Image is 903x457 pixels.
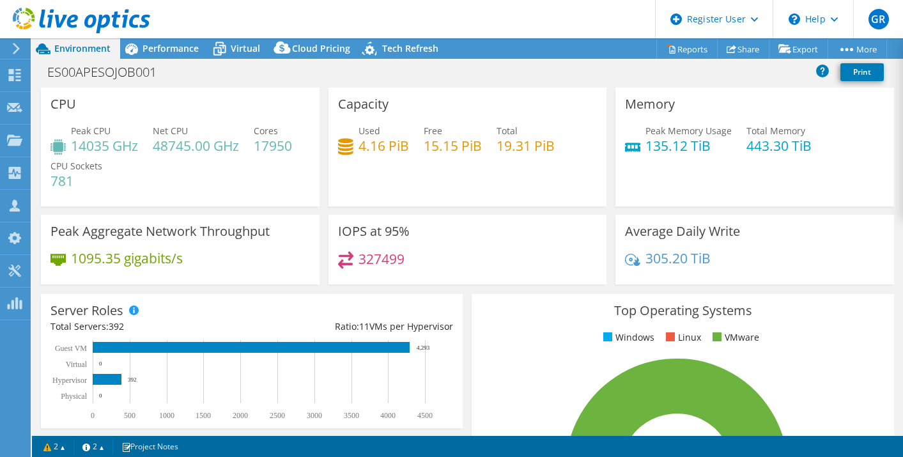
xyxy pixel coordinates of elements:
span: GR [868,9,889,29]
span: Cores [254,125,278,137]
text: Virtual [66,360,88,369]
a: Share [717,39,769,59]
div: Total Servers: [50,320,252,334]
text: 1000 [159,411,174,420]
span: Cloud Pricing [292,42,350,54]
span: 11 [359,320,369,332]
span: Free [424,125,442,137]
text: 3500 [344,411,359,420]
span: Tech Refresh [382,42,438,54]
span: Total Memory [746,125,805,137]
li: Windows [600,330,654,345]
h3: Top Operating Systems [481,304,884,318]
text: 1500 [196,411,211,420]
h4: 1095.35 gigabits/s [71,251,183,265]
h4: 19.31 PiB [497,139,555,153]
text: 0 [99,392,102,399]
h4: 305.20 TiB [645,251,711,265]
li: Linux [663,330,701,345]
a: Export [769,39,828,59]
h4: 17950 [254,139,292,153]
h3: Peak Aggregate Network Throughput [50,224,270,238]
text: 0 [91,411,95,420]
text: Guest VM [55,344,87,353]
text: 500 [124,411,135,420]
h1: ES00APESOJOB001 [42,65,176,79]
span: Total [497,125,518,137]
h3: CPU [50,97,76,111]
h4: 781 [50,174,102,188]
span: CPU Sockets [50,160,102,172]
a: 2 [35,438,74,454]
a: Project Notes [112,438,187,454]
span: Virtual [231,42,260,54]
text: Physical [61,392,87,401]
h3: Capacity [338,97,389,111]
h4: 135.12 TiB [645,139,732,153]
span: Used [359,125,380,137]
h3: Memory [625,97,675,111]
text: 4500 [417,411,433,420]
span: 392 [109,320,124,332]
a: 2 [73,438,113,454]
h4: 15.15 PiB [424,139,482,153]
text: 2500 [270,411,285,420]
h3: IOPS at 95% [338,224,410,238]
text: 3000 [307,411,322,420]
span: Performance [143,42,199,54]
h3: Server Roles [50,304,123,318]
span: Peak Memory Usage [645,125,732,137]
h4: 14035 GHz [71,139,138,153]
a: More [828,39,887,59]
h4: 327499 [359,252,405,266]
li: VMware [709,330,759,345]
a: Reports [656,39,718,59]
h4: 48745.00 GHz [153,139,239,153]
text: 2000 [233,411,248,420]
text: 392 [128,376,137,383]
span: Environment [54,42,111,54]
svg: \n [789,13,800,25]
span: Peak CPU [71,125,111,137]
h3: Average Daily Write [625,224,740,238]
text: 4000 [380,411,396,420]
h4: 443.30 TiB [746,139,812,153]
div: Ratio: VMs per Hypervisor [252,320,453,334]
text: 0 [99,360,102,367]
text: Hypervisor [52,376,87,385]
h4: 4.16 PiB [359,139,409,153]
a: Print [840,63,884,81]
span: Net CPU [153,125,188,137]
text: 4,293 [417,345,430,351]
